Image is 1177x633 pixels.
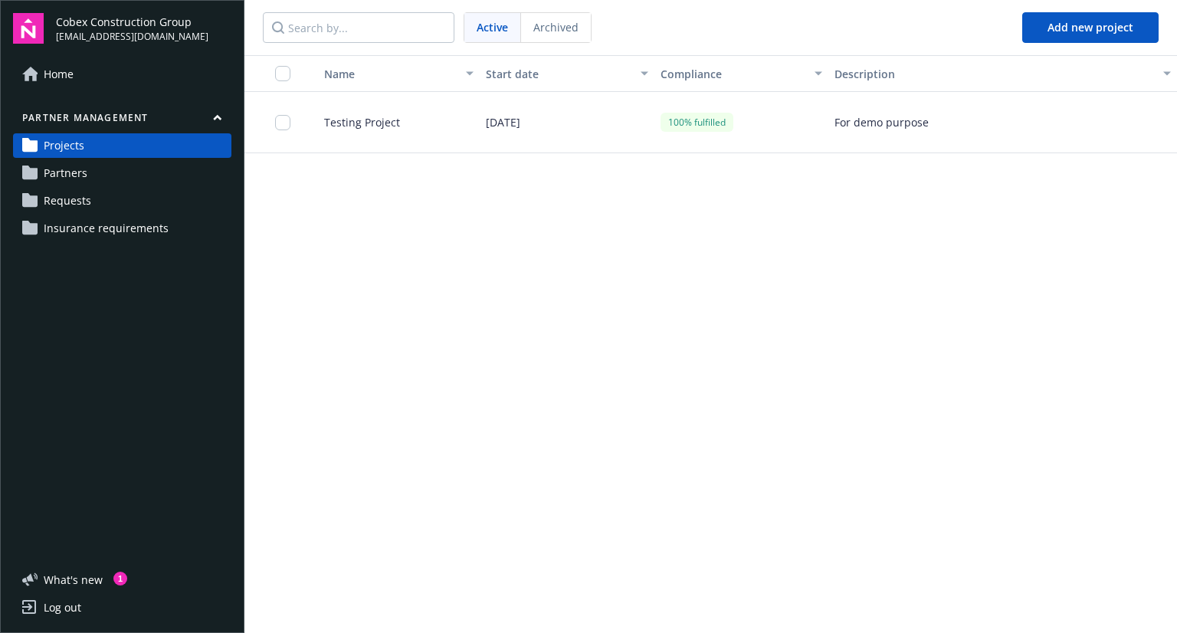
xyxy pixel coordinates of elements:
[1022,12,1159,43] button: Add new project
[13,133,231,158] a: Projects
[56,13,231,44] button: Cobex Construction Group[EMAIL_ADDRESS][DOMAIN_NAME]
[44,161,87,185] span: Partners
[312,114,400,130] span: Testing Project
[312,66,457,82] div: Toggle SortBy
[477,19,508,35] span: Active
[13,216,231,241] a: Insurance requirements
[44,595,81,620] div: Log out
[661,113,733,132] div: 100% fulfilled
[1047,20,1133,34] span: Add new project
[834,66,1154,82] div: Description
[654,55,828,92] button: Compliance
[480,55,654,92] button: Start date
[13,189,231,213] a: Requests
[44,216,169,241] span: Insurance requirements
[56,30,208,44] span: [EMAIL_ADDRESS][DOMAIN_NAME]
[263,12,454,43] input: Search by...
[13,572,127,588] button: What's new1
[44,133,84,158] span: Projects
[312,66,457,82] div: Name
[533,19,579,35] span: Archived
[834,114,929,130] div: For demo purpose
[44,62,74,87] span: Home
[44,572,103,588] span: What ' s new
[486,66,631,82] div: Start date
[56,14,208,30] span: Cobex Construction Group
[275,66,290,81] input: Select all
[828,55,1177,92] button: Description
[44,189,91,213] span: Requests
[13,62,231,87] a: Home
[275,115,290,130] input: Toggle Row Selected
[13,13,44,44] img: navigator-logo.svg
[486,114,520,130] span: [DATE]
[661,66,805,82] div: Compliance
[113,572,127,585] div: 1
[13,161,231,185] a: Partners
[13,111,231,130] button: Partner management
